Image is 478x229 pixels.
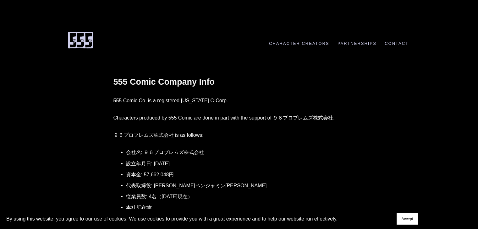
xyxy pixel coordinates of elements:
a: 555 Comic [66,35,95,44]
a: Contact [382,41,412,46]
p: 本社所在地: 〒156-0042 [PERSON_NAME][STREET_ADDRESS][PERSON_NAME] [126,203,365,229]
img: 555 Comic [66,31,95,49]
p: 代表取締役: [PERSON_NAME]ベンジャミン[PERSON_NAME] [126,181,365,190]
p: 資本金: 57,662,048円 [126,170,365,179]
button: Accept [397,213,418,225]
p: 設立年月日: [DATE] [126,159,365,168]
a: Partnerships [334,41,380,46]
span: Accept [401,217,413,221]
a: Character Creators [266,41,332,46]
p: 従業員数: 4名（[DATE]現在） [126,192,365,201]
p: ９６プロブレムズ株式会社 is as follows: [113,131,365,139]
p: Characters produced by 555 Comic are done in part with the support of ９６プロブレムズ株式会社. [113,114,365,122]
p: 会社名: ９６プロブレムズ株式会社 [126,148,365,157]
p: By using this website, you agree to our use of cookies. We use cookies to provide you with a grea... [6,215,338,223]
p: 555 Comic Co. is a registered [US_STATE] C-Corp. [113,96,365,105]
h1: 555 Comic Company Info [113,77,365,88]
